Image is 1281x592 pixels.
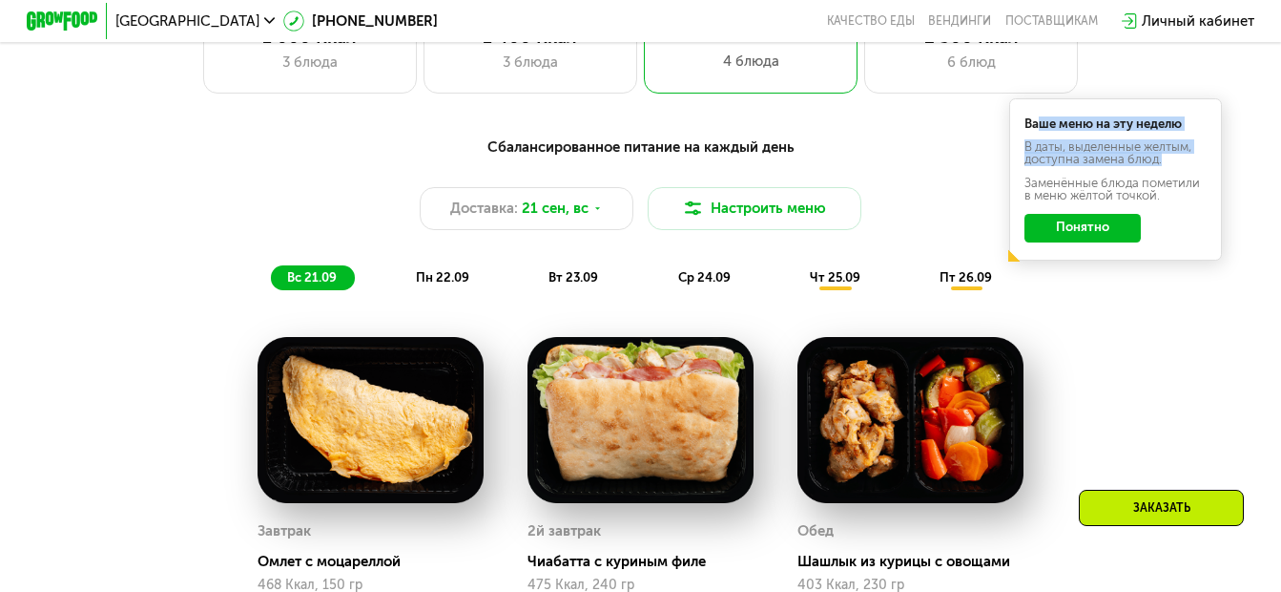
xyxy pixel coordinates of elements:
[797,518,834,545] div: Обед
[1079,490,1244,526] div: Заказать
[648,187,861,230] button: Настроить меню
[258,518,311,545] div: Завтрак
[810,270,860,285] span: чт 25.09
[1024,117,1206,130] div: Ваше меню на эту неделю
[678,270,731,285] span: ср 24.09
[797,553,1037,571] div: Шашлык из курицы с овощами
[114,137,1167,159] div: Сбалансированное питание на каждый день
[662,51,839,72] div: 4 блюда
[1024,140,1206,165] div: В даты, выделенные желтым, доступна замена блюд.
[1005,14,1098,29] div: поставщикам
[1024,214,1140,243] button: Понятно
[827,14,915,29] a: Качество еды
[443,52,619,73] div: 3 блюда
[283,11,438,32] a: [PHONE_NUMBER]
[287,270,337,285] span: вс 21.09
[221,52,398,73] div: 3 блюда
[416,270,469,285] span: пн 22.09
[258,553,497,571] div: Омлет с моцареллой
[1024,177,1206,201] div: Заменённые блюда пометили в меню жёлтой точкой.
[115,14,259,29] span: [GEOGRAPHIC_DATA]
[883,52,1060,73] div: 6 блюд
[548,270,598,285] span: вт 23.09
[928,14,991,29] a: Вендинги
[1142,11,1254,32] div: Личный кабинет
[527,518,601,545] div: 2й завтрак
[522,198,589,219] span: 21 сен, вс
[527,553,767,571] div: Чиабатта с куриным филе
[450,198,518,219] span: Доставка:
[940,270,992,285] span: пт 26.09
